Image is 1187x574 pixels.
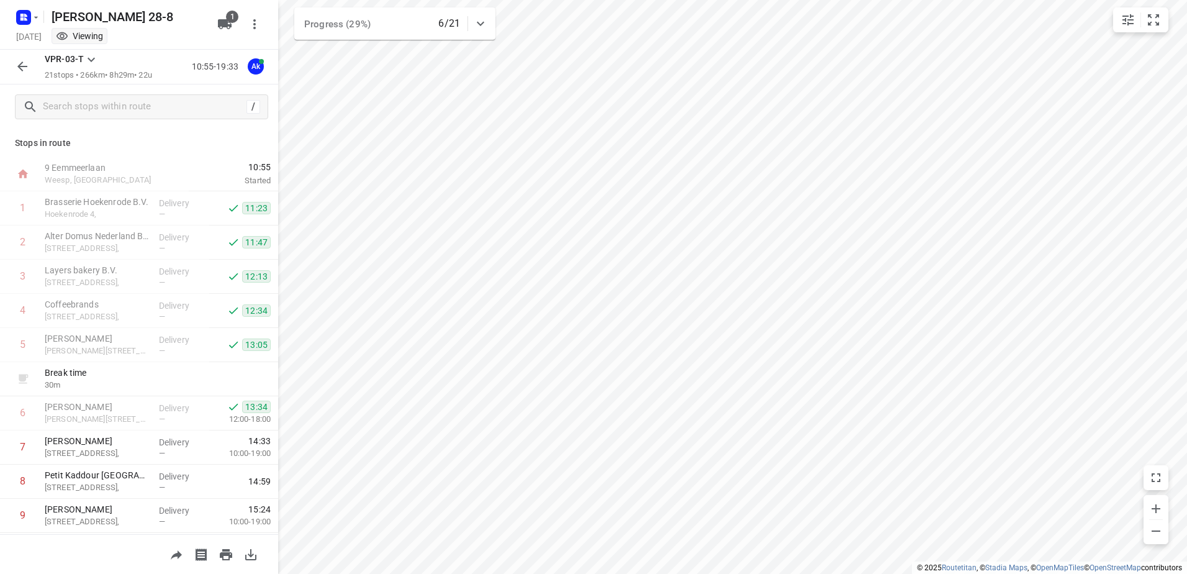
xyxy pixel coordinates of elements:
[45,196,149,208] p: Brasserie Hoekenrode B.V.
[159,231,205,244] p: Delivery
[45,481,149,494] p: [STREET_ADDRESS],
[227,304,240,317] svg: Done
[159,483,165,492] span: —
[164,548,189,560] span: Share route
[238,548,263,560] span: Download route
[1036,563,1084,572] a: OpenMapTiles
[15,137,263,150] p: Stops in route
[159,265,205,278] p: Delivery
[45,447,149,460] p: [STREET_ADDRESS],
[20,509,25,521] div: 9
[242,401,271,413] span: 13:34
[189,175,271,187] p: Started
[159,346,165,355] span: —
[159,470,205,483] p: Delivery
[294,7,495,40] div: Progress (29%)6/21
[45,298,149,311] p: Coffeebrands
[242,270,271,283] span: 12:13
[227,202,240,214] svg: Done
[20,407,25,419] div: 6
[159,449,165,458] span: —
[20,202,25,214] div: 1
[242,236,271,248] span: 11:47
[43,98,246,117] input: Search stops within route
[159,334,205,346] p: Delivery
[56,30,103,42] div: You are currently in view mode. To make any changes, go to edit project.
[248,503,271,516] span: 15:24
[45,70,152,81] p: 21 stops • 266km • 8h29m • 22u
[209,413,271,426] p: 12:00-18:00
[1113,7,1168,32] div: small contained button group
[242,12,267,37] button: More
[45,174,174,186] p: Weesp, [GEOGRAPHIC_DATA]
[227,401,240,413] svg: Done
[159,209,165,219] span: —
[45,435,149,447] p: [PERSON_NAME]
[248,475,271,488] span: 14:59
[159,517,165,526] span: —
[438,16,460,31] p: 6/21
[45,276,149,289] p: [STREET_ADDRESS],
[159,402,205,414] p: Delivery
[248,435,271,447] span: 14:33
[45,503,149,516] p: [PERSON_NAME]
[45,242,149,255] p: [STREET_ADDRESS],
[189,548,214,560] span: Print shipping labels
[243,60,268,72] span: Assigned to Anwar k.
[246,100,260,114] div: /
[159,244,165,253] span: —
[226,11,238,23] span: 1
[159,436,205,449] p: Delivery
[45,162,174,174] p: 9 Eemmeerlaan
[45,413,149,426] p: [PERSON_NAME][STREET_ADDRESS],
[45,208,149,221] p: Hoekenrode 4,
[1141,7,1166,32] button: Fit zoom
[1116,7,1140,32] button: Map settings
[242,202,271,214] span: 11:23
[45,401,149,413] p: [PERSON_NAME]
[227,339,240,351] svg: Done
[20,236,25,248] div: 2
[159,504,205,517] p: Delivery
[227,270,240,283] svg: Done
[209,516,271,528] p: 10:00-19:00
[159,278,165,287] span: —
[45,53,84,66] p: VPR-03-T
[20,441,25,453] div: 7
[227,236,240,248] svg: Done
[159,312,165,321] span: —
[45,379,149,391] p: 30 m
[45,264,149,276] p: Layers bakery B.V.
[189,161,271,173] span: 10:55
[304,19,371,30] span: Progress (29%)
[917,563,1182,572] li: © 2025 , © , © © contributors
[212,12,237,37] button: 1
[45,469,149,481] p: Petit Kaddour [GEOGRAPHIC_DATA]
[985,563,1027,572] a: Stadia Maps
[20,475,25,487] div: 8
[214,548,238,560] span: Print route
[1090,563,1141,572] a: OpenStreetMap
[209,447,271,460] p: 10:00-19:00
[192,60,243,73] p: 10:55-19:33
[20,339,25,350] div: 5
[942,563,977,572] a: Routetitan
[242,304,271,317] span: 12:34
[45,332,149,345] p: [PERSON_NAME]
[45,367,149,379] p: Break time
[159,299,205,312] p: Delivery
[45,230,149,242] p: Alter Domus Nederland B.V. (BBQ Ophalen)
[20,270,25,282] div: 3
[159,414,165,424] span: —
[45,516,149,528] p: [STREET_ADDRESS],
[159,197,205,209] p: Delivery
[242,339,271,351] span: 13:05
[45,345,149,357] p: Martini van Geffenstraat 29C,
[45,311,149,323] p: [STREET_ADDRESS],
[20,304,25,316] div: 4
